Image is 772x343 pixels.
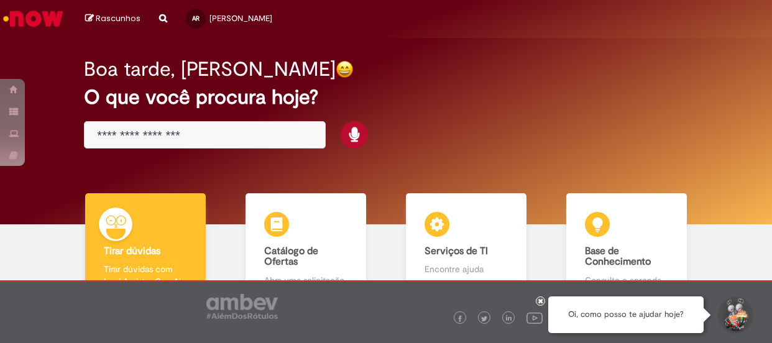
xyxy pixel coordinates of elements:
[585,274,668,286] p: Consulte e aprenda
[84,58,336,80] h2: Boa tarde, [PERSON_NAME]
[1,6,65,31] img: ServiceNow
[96,12,140,24] span: Rascunhos
[506,315,512,322] img: logo_footer_linkedin.png
[264,245,318,268] b: Catálogo de Ofertas
[336,60,354,78] img: happy-face.png
[481,316,487,322] img: logo_footer_twitter.png
[425,245,488,257] b: Serviços de TI
[716,296,753,334] button: Iniciar Conversa de Suporte
[526,309,543,326] img: logo_footer_youtube.png
[386,193,546,301] a: Serviços de TI Encontre ajuda
[425,263,507,275] p: Encontre ajuda
[206,294,278,319] img: logo_footer_ambev_rotulo_gray.png
[457,316,463,322] img: logo_footer_facebook.png
[226,193,386,301] a: Catálogo de Ofertas Abra uma solicitação
[104,263,186,288] p: Tirar dúvidas com Lupi Assist e Gen Ai
[209,13,272,24] span: [PERSON_NAME]
[85,13,140,25] a: Rascunhos
[65,193,226,301] a: Tirar dúvidas Tirar dúvidas com Lupi Assist e Gen Ai
[192,14,200,22] span: AR
[104,245,160,257] b: Tirar dúvidas
[546,193,707,301] a: Base de Conhecimento Consulte e aprenda
[264,274,347,286] p: Abra uma solicitação
[585,245,651,268] b: Base de Conhecimento
[548,296,704,333] div: Oi, como posso te ajudar hoje?
[84,86,687,108] h2: O que você procura hoje?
